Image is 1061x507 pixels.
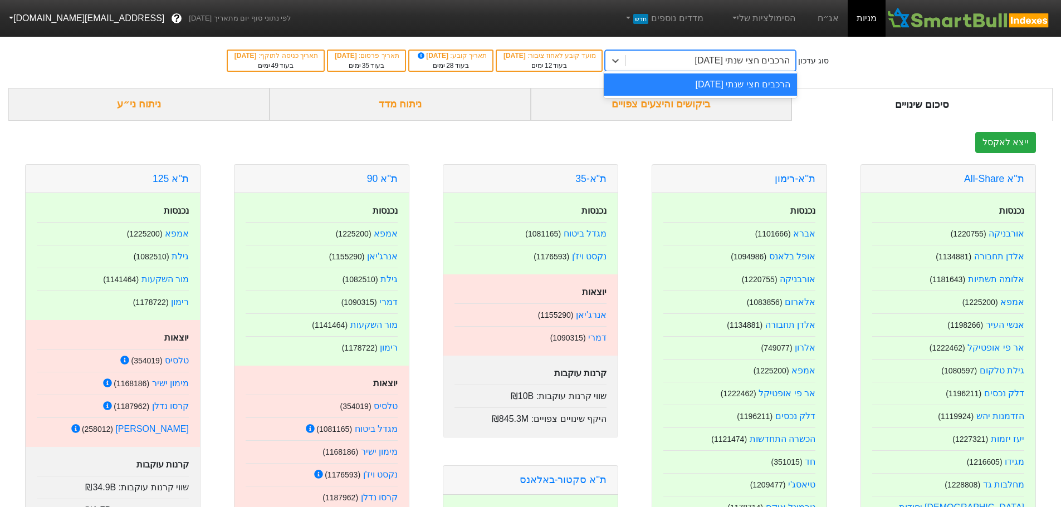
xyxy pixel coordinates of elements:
span: חדש [633,14,648,24]
small: ( 1155290 ) [329,252,365,261]
button: ייצא לאקסל [975,132,1036,153]
div: בעוד ימים [415,61,487,71]
span: [DATE] [503,52,527,60]
small: ( 1181643 ) [930,275,965,284]
a: אמפא [1000,297,1024,307]
a: גילת טלקום [980,366,1024,375]
a: מגדל ביטוח [564,229,607,238]
div: ביקושים והיצעים צפויים [531,88,792,121]
a: ת''א-רימון [775,173,815,184]
a: טלסיס [165,356,189,365]
a: אורבניקה [989,229,1024,238]
div: מועד קובע לאחוז ציבור : [502,51,596,61]
a: [PERSON_NAME] [115,424,189,434]
small: ( 1220755 ) [742,275,778,284]
div: הרכבים חצי שנתי [DATE] [695,54,790,67]
a: מימון ישיר [361,447,398,456]
span: [DATE] [335,52,359,60]
small: ( 1178722 ) [133,298,169,307]
a: ת"א-35 [575,173,607,184]
a: טלסיס [374,401,398,411]
a: מדדים נוספיםחדש [619,7,708,29]
a: נקסט ויז'ן [363,470,398,479]
small: ( 1080597 ) [941,366,977,375]
small: ( 1222462 ) [930,343,965,352]
small: ( 1134881 ) [936,252,971,261]
a: אר פי אופטיקל [759,388,815,398]
a: גילת [172,252,189,261]
small: ( 1141464 ) [312,321,348,329]
div: היקף שינויים צפויים : [454,407,607,426]
span: 12 [545,62,552,70]
a: חד [805,457,815,466]
a: מחלבות גד [983,480,1024,489]
span: לפי נתוני סוף יום מתאריך [DATE] [189,13,291,24]
a: אברא [793,229,815,238]
span: ₪34.9B [85,483,116,492]
strong: נכנסות [581,206,607,215]
div: שווי קרנות עוקבות : [454,385,607,403]
div: סוג עדכון [798,55,829,67]
small: ( 1225200 ) [336,229,371,238]
strong: נכנסות [373,206,398,215]
a: אנרג'יאן [576,310,607,319]
div: ניתוח מדד [270,88,531,121]
a: מימון ישיר [152,378,189,388]
a: אורבניקה [780,274,815,284]
small: ( 1119924 ) [938,412,974,421]
small: ( 1101666 ) [755,229,791,238]
strong: קרנות עוקבות [554,368,607,378]
a: הכשרה התחדשות [750,434,815,444]
a: ת''א 125 [153,173,189,184]
div: תאריך פרסום : [334,51,399,61]
small: ( 1225200 ) [962,298,998,307]
span: ₪845.3M [492,414,529,424]
a: דמרי [379,297,398,307]
a: ת''א 90 [367,173,398,184]
a: אר פי אופטיקל [967,343,1024,352]
div: הרכבים חצי שנתי [DATE] [604,73,797,96]
small: ( 1225200 ) [754,366,789,375]
small: ( 1168186 ) [322,447,358,456]
small: ( 1209477 ) [750,480,786,489]
small: ( 1141464 ) [103,275,139,284]
small: ( 1155290 ) [538,311,574,319]
a: מור השקעות [141,274,189,284]
span: ₪10B [511,391,534,401]
a: דלק נכסים [984,388,1024,398]
small: ( 1168186 ) [114,379,149,388]
a: אופל בלאנס [769,252,815,261]
small: ( 1094986 ) [731,252,766,261]
span: 35 [362,62,369,70]
strong: יוצאות [373,378,398,388]
small: ( 1090315 ) [341,298,377,307]
strong: נכנסות [999,206,1024,215]
div: בעוד ימים [233,61,318,71]
small: ( 1228808 ) [945,480,980,489]
small: ( 1121474 ) [711,435,747,444]
a: קרסו נדלן [152,401,189,411]
span: 28 [446,62,453,70]
div: תאריך כניסה לתוקף : [233,51,318,61]
a: רימון [171,297,189,307]
small: ( 1178722 ) [342,343,378,352]
div: סיכום שינויים [791,88,1053,121]
small: ( 1090315 ) [550,333,586,342]
a: דלק נכסים [775,411,815,421]
small: ( 749077 ) [761,343,792,352]
span: ? [174,11,180,26]
a: מגידו [1005,457,1024,466]
div: תאריך קובע : [415,51,487,61]
small: ( 1227321 ) [952,435,988,444]
strong: נכנסות [790,206,815,215]
a: אמפא [791,366,815,375]
small: ( 1225200 ) [127,229,163,238]
a: אלומה תשתיות [968,274,1024,284]
div: בעוד ימים [334,61,399,71]
small: ( 1134881 ) [727,321,762,329]
div: בעוד ימים [502,61,596,71]
small: ( 1196211 ) [737,412,772,421]
small: ( 1176593 ) [534,252,569,261]
small: ( 1196211 ) [946,389,981,398]
small: ( 1187962 ) [322,493,358,502]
